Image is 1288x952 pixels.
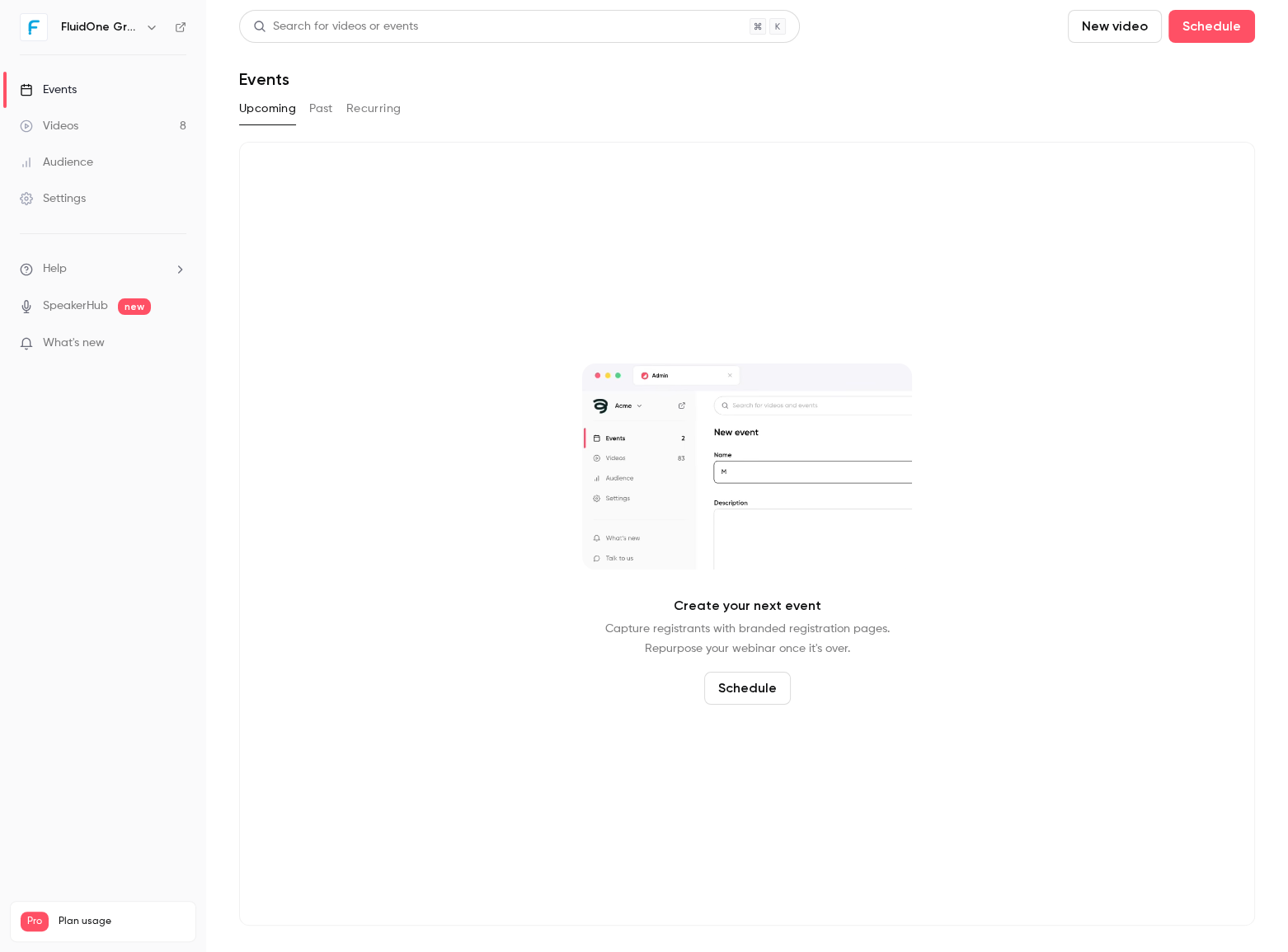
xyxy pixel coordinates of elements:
[118,298,151,315] span: new
[20,260,186,278] li: help-dropdown-opener
[43,298,108,315] a: SpeakerHub
[20,190,86,207] div: Settings
[605,619,890,659] p: Capture registrants with branded registration pages. Repurpose your webinar once it's over.
[239,96,296,122] button: Upcoming
[20,82,77,98] div: Events
[43,260,67,278] span: Help
[59,915,186,928] span: Plan usage
[1168,10,1255,43] button: Schedule
[21,912,49,931] span: Pro
[167,336,186,351] iframe: Noticeable Trigger
[1068,10,1162,43] button: New video
[346,96,402,122] button: Recurring
[43,335,105,352] span: What's new
[20,118,78,134] div: Videos
[20,154,93,171] div: Audience
[239,69,289,89] h1: Events
[674,596,821,616] p: Create your next event
[704,672,791,705] button: Schedule
[61,19,139,35] h6: FluidOne Group
[309,96,333,122] button: Past
[253,18,418,35] div: Search for videos or events
[21,14,47,40] img: FluidOne Group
